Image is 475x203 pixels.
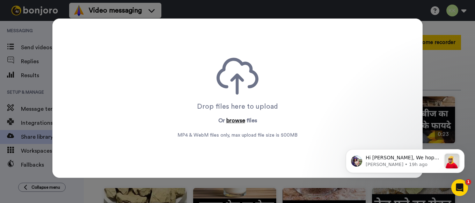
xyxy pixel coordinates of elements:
[466,179,471,185] span: 1
[451,179,468,196] iframe: Intercom live chat
[197,102,278,111] div: Drop files here to upload
[177,132,298,139] span: MP4 & WebM files only, max upload file size is 500 MB
[218,116,257,125] p: Or files
[335,135,475,184] iframe: Intercom notifications message
[226,116,245,125] button: browse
